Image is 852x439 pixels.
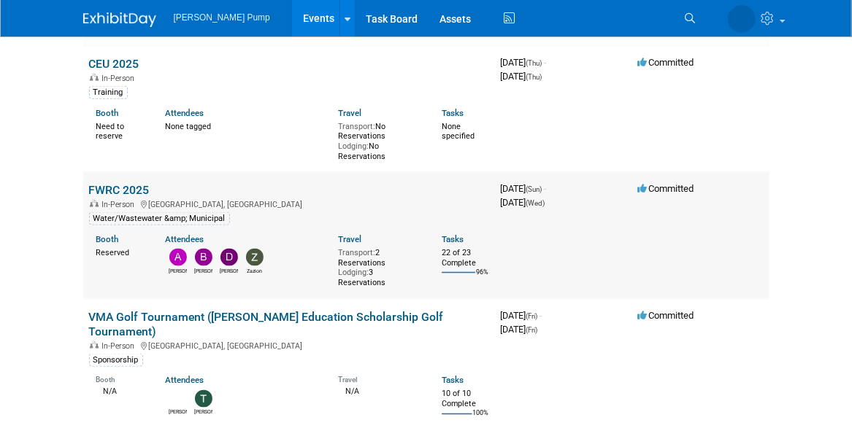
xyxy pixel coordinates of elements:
div: 10 of 10 Complete [442,389,489,409]
a: CEU 2025 [89,57,139,71]
div: David Perry [220,266,238,275]
span: [DATE] [501,57,547,68]
div: Reserved [96,245,144,258]
img: David Perry [220,249,238,266]
span: [DATE] [501,71,542,82]
img: ExhibitDay [83,12,156,27]
span: In-Person [102,200,139,209]
img: Brian Lee [195,249,212,266]
span: Lodging: [338,268,369,277]
img: Allan Curry [169,249,187,266]
span: [DATE] [501,310,542,321]
div: [GEOGRAPHIC_DATA], [GEOGRAPHIC_DATA] [89,339,489,351]
div: None tagged [165,119,327,132]
div: 2 Reservations 3 Reservations [338,245,420,288]
div: [GEOGRAPHIC_DATA], [GEOGRAPHIC_DATA] [89,198,489,209]
span: (Wed) [526,199,545,207]
span: - [540,310,542,321]
div: Sponsorship [89,354,143,367]
span: (Thu) [526,59,542,67]
div: Brian Lee [194,266,212,275]
a: Travel [338,234,361,244]
a: Booth [96,234,119,244]
span: (Fri) [526,326,538,334]
a: Tasks [442,108,464,118]
img: Zazion Hudson [246,249,264,266]
div: Training [89,86,128,99]
span: Transport: [338,122,375,131]
span: [DATE] [501,324,538,335]
div: Allan Curry [169,266,187,275]
span: Committed [638,310,694,321]
a: Attendees [165,108,204,118]
span: - [545,57,547,68]
span: Transport: [338,248,375,257]
div: N/A [96,386,144,397]
a: Booth [96,108,119,118]
div: Teri Beth Perkins [194,408,212,416]
a: Tasks [442,234,464,244]
span: (Sun) [526,185,542,193]
span: (Thu) [526,73,542,81]
img: In-Person Event [90,200,99,207]
div: No Reservations No Reservations [338,119,420,162]
a: Attendees [165,234,204,244]
img: Teri Beth Perkins [195,390,212,408]
span: In-Person [102,341,139,351]
div: Amanda Smith [169,408,187,416]
span: Committed [638,57,694,68]
a: Travel [338,108,361,118]
span: [PERSON_NAME] Pump [174,12,270,23]
div: Travel [338,371,420,385]
div: Booth [96,371,144,385]
img: Amanda Smith [728,5,756,33]
div: Zazion Hudson [245,266,264,275]
td: 96% [476,268,488,288]
span: (Fri) [526,312,538,320]
img: Amanda Smith [169,390,187,408]
span: In-Person [102,74,139,83]
div: N/A [338,386,420,397]
span: - [545,183,547,194]
span: None specified [442,122,475,141]
a: VMA Golf Tournament ([PERSON_NAME] Education Scholarship Golf Tournament) [89,310,444,338]
div: 22 of 23 Complete [442,248,489,268]
img: In-Person Event [90,341,99,349]
span: Lodging: [338,141,369,151]
a: Tasks [442,376,464,386]
td: 100% [472,410,488,430]
a: FWRC 2025 [89,183,150,197]
span: [DATE] [501,183,547,194]
a: Attendees [165,376,204,386]
span: [DATE] [501,197,545,208]
img: In-Person Event [90,74,99,81]
div: Need to reserve [96,119,144,141]
div: Water/Wastewater &amp; Municipal [89,212,230,225]
span: Committed [638,183,694,194]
